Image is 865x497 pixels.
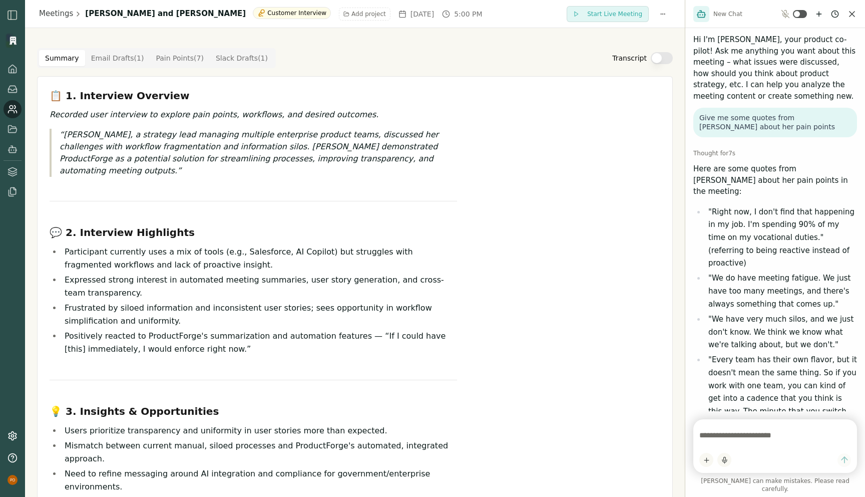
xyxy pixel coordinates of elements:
[6,33,21,48] img: Organization logo
[705,354,857,444] li: "Every team has their own flavor, but it doesn't mean the same thing. So if you work with one tea...
[587,10,642,18] span: Start Live Meeting
[50,110,378,119] em: Recorded user interview to explore pain points, workflows, and desired outcomes.
[713,10,742,18] span: New Chat
[4,449,22,467] button: Help
[60,129,457,177] p: [PERSON_NAME], a strategy lead managing multiple enterprise product teams, discussed her challeng...
[253,7,331,19] div: Customer Interview
[85,50,150,66] button: Email Drafts ( 1 )
[693,34,857,102] p: Hi I'm [PERSON_NAME], your product co-pilot! Ask me anything you want about this meeting – what i...
[693,149,857,157] div: Thought for 7 s
[62,274,457,300] li: Expressed strong interest in automated meeting summaries, user story generation, and cross-team t...
[351,10,386,18] span: Add project
[62,245,457,272] li: Participant currently uses a mix of tools (e.g., Salesforce, AI Copilot) but struggles with fragm...
[410,9,434,19] span: [DATE]
[62,302,457,328] li: Frustrated by siloed information and inconsistent user stories; sees opportunity in workflow simp...
[62,439,457,465] li: Mismatch between current manual, siloed processes and ProductForge's automated, integrated approach.
[829,8,841,20] button: Chat history
[699,114,851,131] p: Give me some quotes from [PERSON_NAME] about her pain points
[210,50,274,66] button: Slack Drafts ( 1 )
[8,475,18,485] img: profile
[793,10,807,18] button: Toggle ambient mode
[705,206,857,271] li: "Right now, I don't find that happening in my job. I'm spending 90% of my time on my vocational d...
[705,313,857,352] li: "We have very much silos, and we just don't know. We think we know what we're talking about, but ...
[813,8,825,20] button: New chat
[50,89,457,103] h3: 📋 1. Interview Overview
[612,53,647,63] label: Transcript
[847,9,857,19] button: Close chat
[62,424,457,437] li: Users prioritize transparency and uniformity in user stories more than expected.
[705,272,857,311] li: "We do have meeting fatigue. We just have too many meetings, and there's always something that co...
[150,50,210,66] button: Pain Points ( 7 )
[339,8,390,21] button: Add project
[7,9,19,21] img: sidebar
[693,163,857,197] p: Here are some quotes from [PERSON_NAME] about her pain points in the meeting:
[717,453,731,467] button: Start dictation
[50,225,457,239] h3: 💬 2. Interview Highlights
[85,8,246,20] h1: [PERSON_NAME] and [PERSON_NAME]
[39,50,85,66] button: Summary
[837,453,851,467] button: Send message
[39,8,73,20] a: Meetings
[50,404,457,418] h3: 💡 3. Insights & Opportunities
[699,453,713,467] button: Add content to chat
[454,9,482,19] span: 5:00 PM
[567,6,649,22] button: Start Live Meeting
[62,330,457,356] li: Positively reacted to ProductForge's summarization and automation features — “If I could have [th...
[62,467,457,493] li: Need to refine messaging around AI integration and compliance for government/enterprise environme...
[693,477,857,493] span: [PERSON_NAME] can make mistakes. Please read carefully.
